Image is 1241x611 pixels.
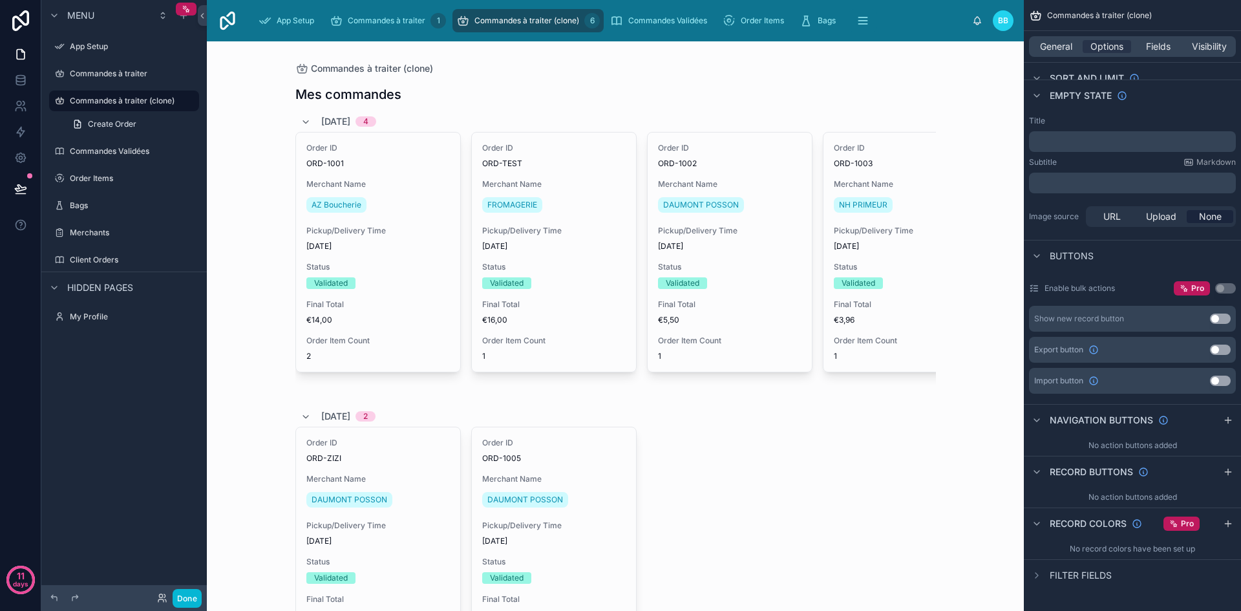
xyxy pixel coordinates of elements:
span: URL [1103,210,1121,223]
span: Commandes à traiter [348,16,425,26]
label: Order Items [70,173,196,184]
div: 6 [584,13,600,28]
div: No action buttons added [1024,487,1241,508]
span: Fields [1146,40,1171,53]
label: Commandes à traiter [70,69,196,79]
a: Commandes à traiter (clone) [49,91,199,111]
a: Merchants [49,222,199,243]
button: Done [173,589,202,608]
span: Record colors [1050,517,1127,530]
label: Client Orders [70,255,196,265]
label: Bags [70,200,196,211]
span: Visibility [1192,40,1227,53]
span: Menu [67,9,94,22]
span: Navigation buttons [1050,414,1153,427]
div: scrollable content [248,6,972,35]
span: Hidden pages [67,281,133,294]
div: No record colors have been set up [1024,539,1241,559]
a: Commandes à traiter1 [326,9,450,32]
a: Client Orders [49,250,199,270]
span: Buttons [1050,250,1094,263]
span: None [1199,210,1222,223]
a: Bags [49,195,199,216]
a: Create Order [65,114,199,134]
span: Filter fields [1050,569,1112,582]
label: Enable bulk actions [1045,283,1115,294]
div: 1 [430,13,446,28]
a: App Setup [255,9,323,32]
span: Commandes Validées [628,16,707,26]
a: Order Items [49,168,199,189]
div: Show new record button [1034,314,1124,324]
a: Commandes à traiter [49,63,199,84]
a: Order Items [719,9,793,32]
span: Pro [1191,283,1204,294]
span: Pro [1181,519,1194,529]
a: App Setup [49,36,199,57]
span: Sort And Limit [1050,72,1124,85]
p: 11 [17,570,25,583]
img: App logo [217,10,238,31]
span: Create Order [88,119,136,129]
span: Import button [1034,376,1083,386]
div: scrollable content [1029,131,1236,152]
span: Export button [1034,345,1083,355]
a: Commandes Validées [49,141,199,162]
label: App Setup [70,41,196,52]
span: General [1040,40,1072,53]
p: days [13,575,28,593]
span: Markdown [1196,157,1236,167]
div: scrollable content [1029,173,1236,193]
span: Upload [1146,210,1176,223]
label: Subtitle [1029,157,1057,167]
span: Bags [818,16,836,26]
span: Empty state [1050,89,1112,102]
label: My Profile [70,312,196,322]
span: Options [1090,40,1123,53]
a: Markdown [1183,157,1236,167]
label: Commandes à traiter (clone) [70,96,191,106]
label: Title [1029,116,1045,126]
label: Commandes Validées [70,146,196,156]
span: Order Items [741,16,784,26]
a: Bags [796,9,845,32]
a: Commandes à traiter (clone)6 [452,9,604,32]
span: BB [998,16,1008,26]
label: Image source [1029,211,1081,222]
span: App Setup [277,16,314,26]
span: Commandes à traiter (clone) [1047,10,1152,21]
label: Merchants [70,228,196,238]
span: Commandes à traiter (clone) [474,16,579,26]
div: No action buttons added [1024,435,1241,456]
a: Commandes Validées [606,9,716,32]
span: Record buttons [1050,466,1133,478]
a: My Profile [49,306,199,327]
